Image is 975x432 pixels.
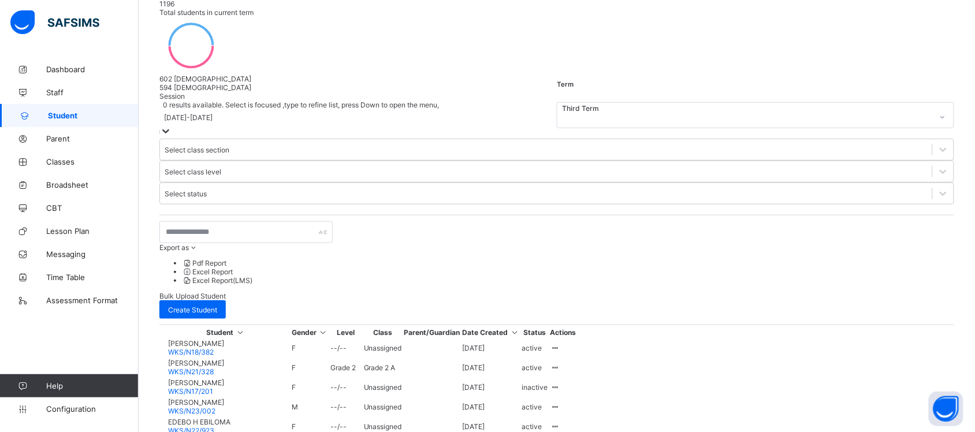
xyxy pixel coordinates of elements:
[46,381,138,390] span: Help
[291,358,329,377] td: F
[159,8,254,17] span: Total students in current term
[330,327,362,337] th: Level
[165,146,229,154] div: Select class section
[162,327,290,337] th: Student
[159,75,172,83] span: 602
[168,398,224,407] span: [PERSON_NAME]
[46,134,139,143] span: Parent
[550,327,577,337] th: Actions
[291,378,329,396] td: F
[330,378,362,396] td: --/--
[330,358,362,377] td: Grade 2
[183,276,954,285] li: dropdown-list-item-null-2
[46,226,139,236] span: Lesson Plan
[330,338,362,357] td: --/--
[522,363,542,372] span: active
[174,83,251,92] span: [DEMOGRAPHIC_DATA]
[557,80,574,88] span: Term
[363,378,403,396] td: Unassigned
[462,338,520,357] td: [DATE]
[48,111,139,120] span: Student
[330,397,362,416] td: --/--
[159,92,185,100] span: Session
[159,83,172,92] span: 594
[46,249,139,259] span: Messaging
[165,167,221,176] div: Select class level
[522,403,542,411] span: active
[46,88,139,97] span: Staff
[46,180,139,189] span: Broadsheet
[168,359,224,367] span: [PERSON_NAME]
[236,328,245,337] i: Sort in Ascending Order
[168,306,217,314] span: Create Student
[318,328,328,337] i: Sort in Ascending Order
[168,378,224,387] span: [PERSON_NAME]
[510,328,520,337] i: Sort in Ascending Order
[183,267,954,276] li: dropdown-list-item-null-1
[291,338,329,357] td: F
[168,407,215,415] span: WKS/N23/002
[462,327,520,337] th: Date Created
[183,259,954,267] li: dropdown-list-item-null-0
[363,397,403,416] td: Unassigned
[46,157,139,166] span: Classes
[929,392,963,426] button: Open asap
[46,203,139,213] span: CBT
[562,104,927,113] div: Third Term
[174,75,251,83] span: [DEMOGRAPHIC_DATA]
[10,10,99,35] img: safsims
[522,327,549,337] th: Status
[462,397,520,416] td: [DATE]
[291,327,329,337] th: Gender
[46,273,139,282] span: Time Table
[46,65,139,74] span: Dashboard
[462,358,520,377] td: [DATE]
[404,327,461,337] th: Parent/Guardian
[165,189,207,198] div: Select status
[46,296,139,305] span: Assessment Format
[363,327,403,337] th: Class
[168,367,214,376] span: WKS/N21/328
[168,348,214,356] span: WKS/N18/382
[168,339,224,348] span: [PERSON_NAME]
[363,358,403,377] td: Grade 2 A
[46,404,138,414] span: Configuration
[291,397,329,416] td: M
[168,387,213,396] span: WKS/N17/201
[159,243,189,252] span: Export as
[164,113,213,122] div: [DATE]-[DATE]
[363,338,403,357] td: Unassigned
[161,100,439,109] span: 0 results available. Select is focused ,type to refine list, press Down to open the menu,
[159,292,226,300] span: Bulk Upload Student
[522,383,548,392] span: inactive
[522,344,542,352] span: active
[462,378,520,396] td: [DATE]
[522,422,542,431] span: active
[168,418,230,426] span: EDEBO H EBILOMA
